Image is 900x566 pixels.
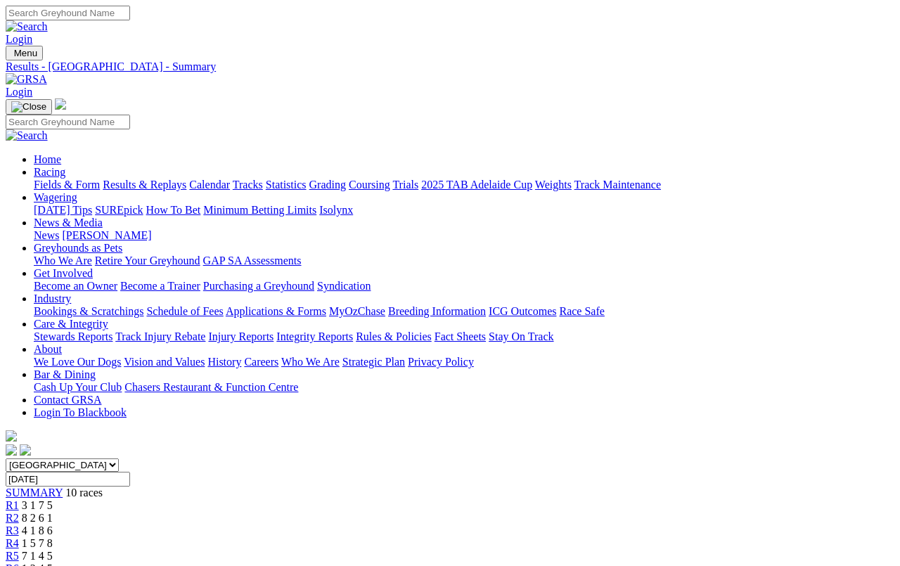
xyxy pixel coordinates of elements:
[6,537,19,549] a: R4
[421,179,532,191] a: 2025 TAB Adelaide Cup
[22,525,53,536] span: 4 1 8 6
[208,330,274,342] a: Injury Reports
[34,280,117,292] a: Become an Owner
[124,381,298,393] a: Chasers Restaurant & Function Centre
[408,356,474,368] a: Privacy Policy
[115,330,205,342] a: Track Injury Rebate
[95,255,200,266] a: Retire Your Greyhound
[34,394,101,406] a: Contact GRSA
[65,487,103,499] span: 10 races
[6,499,19,511] a: R1
[22,512,53,524] span: 8 2 6 1
[34,166,65,178] a: Racing
[319,204,353,216] a: Isolynx
[329,305,385,317] a: MyOzChase
[6,129,48,142] img: Search
[6,86,32,98] a: Login
[535,179,572,191] a: Weights
[34,381,894,394] div: Bar & Dining
[34,191,77,203] a: Wagering
[34,229,59,241] a: News
[244,356,278,368] a: Careers
[124,356,205,368] a: Vision and Values
[203,204,316,216] a: Minimum Betting Limits
[203,255,302,266] a: GAP SA Assessments
[34,356,121,368] a: We Love Our Dogs
[349,179,390,191] a: Coursing
[22,499,53,511] span: 3 1 7 5
[309,179,346,191] a: Grading
[6,20,48,33] img: Search
[6,115,130,129] input: Search
[356,330,432,342] a: Rules & Policies
[34,305,143,317] a: Bookings & Scratchings
[6,99,52,115] button: Toggle navigation
[226,305,326,317] a: Applications & Forms
[342,356,405,368] a: Strategic Plan
[489,330,553,342] a: Stay On Track
[120,280,200,292] a: Become a Trainer
[189,179,230,191] a: Calendar
[559,305,604,317] a: Race Safe
[55,98,66,110] img: logo-grsa-white.png
[6,60,894,73] a: Results - [GEOGRAPHIC_DATA] - Summary
[6,6,130,20] input: Search
[6,430,17,442] img: logo-grsa-white.png
[34,292,71,304] a: Industry
[392,179,418,191] a: Trials
[574,179,661,191] a: Track Maintenance
[14,48,37,58] span: Menu
[6,46,43,60] button: Toggle navigation
[34,267,93,279] a: Get Involved
[11,101,46,112] img: Close
[20,444,31,456] img: twitter.svg
[34,356,894,368] div: About
[489,305,556,317] a: ICG Outcomes
[34,330,112,342] a: Stewards Reports
[146,204,201,216] a: How To Bet
[34,305,894,318] div: Industry
[6,512,19,524] a: R2
[6,550,19,562] a: R5
[34,280,894,292] div: Get Involved
[34,204,92,216] a: [DATE] Tips
[6,487,63,499] a: SUMMARY
[34,179,894,191] div: Racing
[34,406,127,418] a: Login To Blackbook
[233,179,263,191] a: Tracks
[146,305,223,317] a: Schedule of Fees
[34,255,92,266] a: Who We Are
[34,153,61,165] a: Home
[34,368,96,380] a: Bar & Dining
[34,381,122,393] a: Cash Up Your Club
[34,204,894,217] div: Wagering
[276,330,353,342] a: Integrity Reports
[6,444,17,456] img: facebook.svg
[34,343,62,355] a: About
[317,280,371,292] a: Syndication
[34,179,100,191] a: Fields & Form
[6,33,32,45] a: Login
[22,537,53,549] span: 1 5 7 8
[435,330,486,342] a: Fact Sheets
[6,472,130,487] input: Select date
[34,330,894,343] div: Care & Integrity
[22,550,53,562] span: 7 1 4 5
[62,229,151,241] a: [PERSON_NAME]
[34,217,103,229] a: News & Media
[34,255,894,267] div: Greyhounds as Pets
[103,179,186,191] a: Results & Replays
[388,305,486,317] a: Breeding Information
[6,525,19,536] a: R3
[207,356,241,368] a: History
[34,318,108,330] a: Care & Integrity
[203,280,314,292] a: Purchasing a Greyhound
[6,73,47,86] img: GRSA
